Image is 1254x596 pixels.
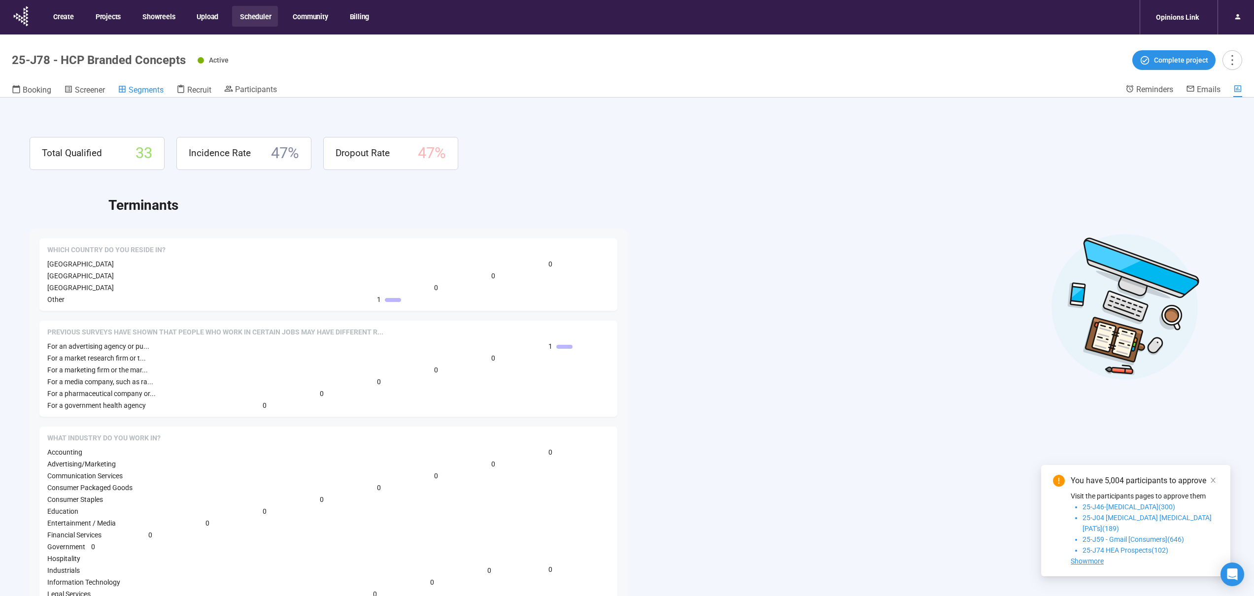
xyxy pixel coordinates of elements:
[285,6,335,27] button: Community
[47,507,78,515] span: Education
[45,6,81,27] button: Create
[1083,514,1212,532] span: 25-J04 [MEDICAL_DATA] [MEDICAL_DATA] [PAT's](189)
[47,448,82,456] span: Accounting
[209,56,229,64] span: Active
[47,484,133,492] span: Consumer Packaged Goods
[42,146,102,161] span: Total Qualified
[187,85,211,95] span: Recruit
[1051,232,1200,381] img: Desktop work notes
[47,519,116,527] span: Entertainment / Media
[491,459,495,469] span: 0
[47,296,65,303] span: Other
[235,85,277,94] span: Participants
[1210,477,1217,484] span: close
[205,518,209,529] span: 0
[434,364,438,375] span: 0
[47,496,103,503] span: Consumer Staples
[377,376,381,387] span: 0
[47,284,114,292] span: [GEOGRAPHIC_DATA]
[47,460,116,468] span: Advertising/Marketing
[1071,491,1219,501] p: Visit the participants pages to approve them
[136,141,152,166] span: 33
[12,84,51,97] a: Booking
[548,564,552,575] span: 0
[548,341,552,352] span: 1
[232,6,278,27] button: Scheduler
[47,328,383,337] span: Previous surveys have shown that people who work in certain jobs may have different reactions and...
[47,401,146,409] span: For a government health agency
[1125,84,1173,96] a: Reminders
[1222,50,1242,70] button: more
[1150,8,1205,27] div: Opinions Link
[1083,535,1184,543] span: 25-J59 - Gmail [Consumers](646)
[1071,557,1104,565] span: Showmore
[1186,84,1220,96] a: Emails
[47,260,114,268] span: [GEOGRAPHIC_DATA]
[271,141,299,166] span: 47 %
[47,366,148,374] span: For a marketing firm or the mar...
[548,447,552,458] span: 0
[487,565,491,576] span: 0
[1197,85,1220,94] span: Emails
[548,259,552,269] span: 0
[491,353,495,364] span: 0
[189,146,251,161] span: Incidence Rate
[129,85,164,95] span: Segments
[47,543,85,551] span: Government
[47,272,114,280] span: [GEOGRAPHIC_DATA]
[47,555,80,563] span: Hospitality
[47,531,102,539] span: Financial Services
[47,342,149,350] span: For an advertising agency or pu...
[491,270,495,281] span: 0
[377,294,381,305] span: 1
[1071,475,1219,487] div: You have 5,004 participants to approve
[47,472,123,480] span: Communication Services
[430,577,434,588] span: 0
[263,400,267,411] span: 0
[108,195,1224,216] h2: Terminants
[434,282,438,293] span: 0
[336,146,390,161] span: Dropout Rate
[23,85,51,95] span: Booking
[1154,55,1208,66] span: Complete project
[118,84,164,97] a: Segments
[224,84,277,96] a: Participants
[263,506,267,517] span: 0
[75,85,105,95] span: Screener
[1136,85,1173,94] span: Reminders
[47,378,153,386] span: For a media company, such as ra...
[1083,503,1175,511] span: 25-J46-[MEDICAL_DATA](300)
[1220,563,1244,586] div: Open Intercom Messenger
[320,388,324,399] span: 0
[342,6,376,27] button: Billing
[1132,50,1216,70] button: Complete project
[189,6,225,27] button: Upload
[12,53,186,67] h1: 25-J78 - HCP Branded Concepts
[176,84,211,97] a: Recruit
[47,354,146,362] span: For a market research firm or t...
[47,245,166,255] span: Which country do you reside in?
[47,566,80,574] span: Industrials
[1083,546,1168,554] span: 25-J74 HEA Prospects(102)
[47,433,161,443] span: What Industry do you work in?
[47,578,120,586] span: Information Technology
[88,6,128,27] button: Projects
[1225,53,1239,66] span: more
[1053,475,1065,487] span: exclamation-circle
[47,390,156,397] span: For a pharmaceutical company or...
[91,541,95,552] span: 0
[377,482,381,493] span: 0
[64,84,105,97] a: Screener
[418,141,446,166] span: 47 %
[135,6,182,27] button: Showreels
[434,470,438,481] span: 0
[148,530,152,540] span: 0
[320,494,324,505] span: 0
